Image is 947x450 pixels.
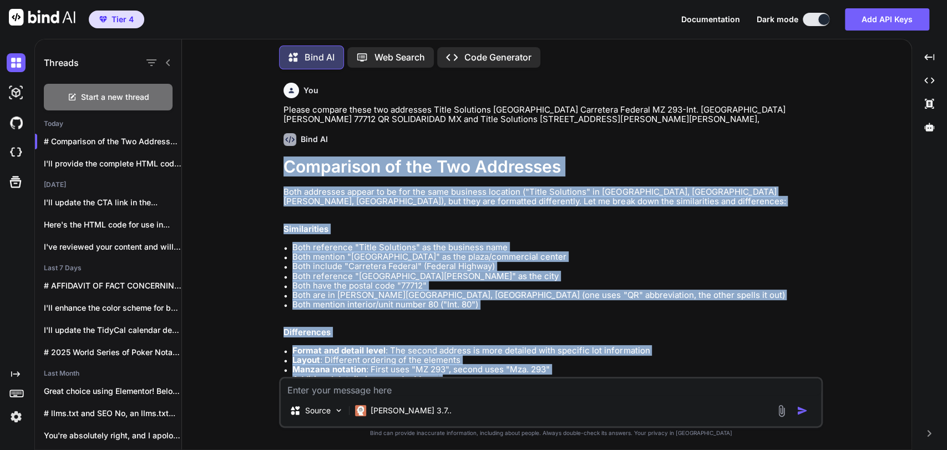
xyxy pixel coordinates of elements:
[292,375,821,403] li: :
[681,15,740,24] button: Documentation
[44,430,181,441] p: You're absolutely right, and I apologize for...
[44,136,181,147] p: # Comparison of the Two Addresses Both ...
[292,355,320,365] strong: Layout
[292,242,821,252] li: Both reference "Title Solutions" as the business name
[292,271,821,281] li: Both reference "[GEOGRAPHIC_DATA][PERSON_NAME]" as the city
[44,280,181,291] p: # AFFIDAVIT OF FACT CONCERNING NOTARIAL SERVICES...
[292,281,821,290] li: Both have the postal code "77712"
[44,302,181,314] p: I'll enhance the color scheme for better...
[797,405,808,416] img: icon
[35,369,181,378] h2: Last Month
[44,158,181,169] p: I'll provide the complete HTML code for...
[9,9,75,26] img: Bind AI
[305,405,331,416] p: Source
[305,52,335,62] p: Bind AI
[292,364,366,375] strong: Manzana notation
[292,374,438,385] strong: Additional details in second address
[757,14,798,25] span: Dark mode
[44,408,181,419] p: # llms.txt and SEO No, an llms.txt...
[44,241,181,252] p: I've reviewed your content and will make...
[301,134,328,145] h6: Bind AI
[7,83,26,102] img: darkAi-studio
[283,187,821,206] p: Both addresses appear to be for the same business location ("Title Solutions" in [GEOGRAPHIC_DATA...
[464,52,531,62] p: Code Generator
[681,14,740,24] span: Documentation
[775,405,788,417] img: attachment
[44,56,79,69] h1: Threads
[35,119,181,128] h2: Today
[292,261,821,271] li: Both include "Carretera Federal" (Federal Highway)
[845,8,929,31] button: Add API Keys
[35,264,181,272] h2: Last 7 Days
[7,53,26,72] img: darkChat
[7,113,26,132] img: githubDark
[44,347,181,358] p: # 2025 World Series of Poker Notary...
[355,405,366,416] img: Claude 3.7 Sonnet (Anthropic)
[292,290,821,300] li: Both are in [PERSON_NAME][GEOGRAPHIC_DATA], [GEOGRAPHIC_DATA] (one uses "QR" abbreviation, the ot...
[283,327,821,337] h2: Differences
[81,92,149,103] span: Start a new thread
[334,406,343,415] img: Pick Models
[292,365,821,374] li: : First uses "MZ 293", second uses "Mza. 293"
[44,386,181,397] p: Great choice using Elementor! Below is the...
[283,224,821,234] h2: Similarities
[44,325,181,336] p: I'll update the TidyCal calendar details while...
[44,219,181,230] p: Here's the HTML code for use in...
[292,252,821,261] li: Both mention "[GEOGRAPHIC_DATA]" as the plaza/commercial center
[89,11,144,28] button: premiumTier 4
[283,105,821,124] p: Please compare these two addresses Title Solutions [GEOGRAPHIC_DATA] Carretera Federal MZ 293-Int...
[292,346,821,355] li: : The second address is more detailed with specific lot information
[44,197,181,208] p: I'll update the CTA link in the...
[292,300,821,309] li: Both mention interior/unit number 80 ("Int. 80")
[283,157,821,176] h1: Comparison of the Two Addresses
[292,355,821,365] li: : Different ordering of the elements
[99,16,107,23] img: premium
[112,14,134,25] span: Tier 4
[279,430,823,437] p: Bind can provide inaccurate information, including about people. Always double-check its answers....
[35,180,181,189] h2: [DATE]
[371,405,452,416] p: [PERSON_NAME] 3.7..
[292,345,386,356] strong: Format and detail level
[7,407,26,426] img: settings
[7,143,26,162] img: cloudideIcon
[374,52,425,62] p: Web Search
[303,85,318,96] h6: You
